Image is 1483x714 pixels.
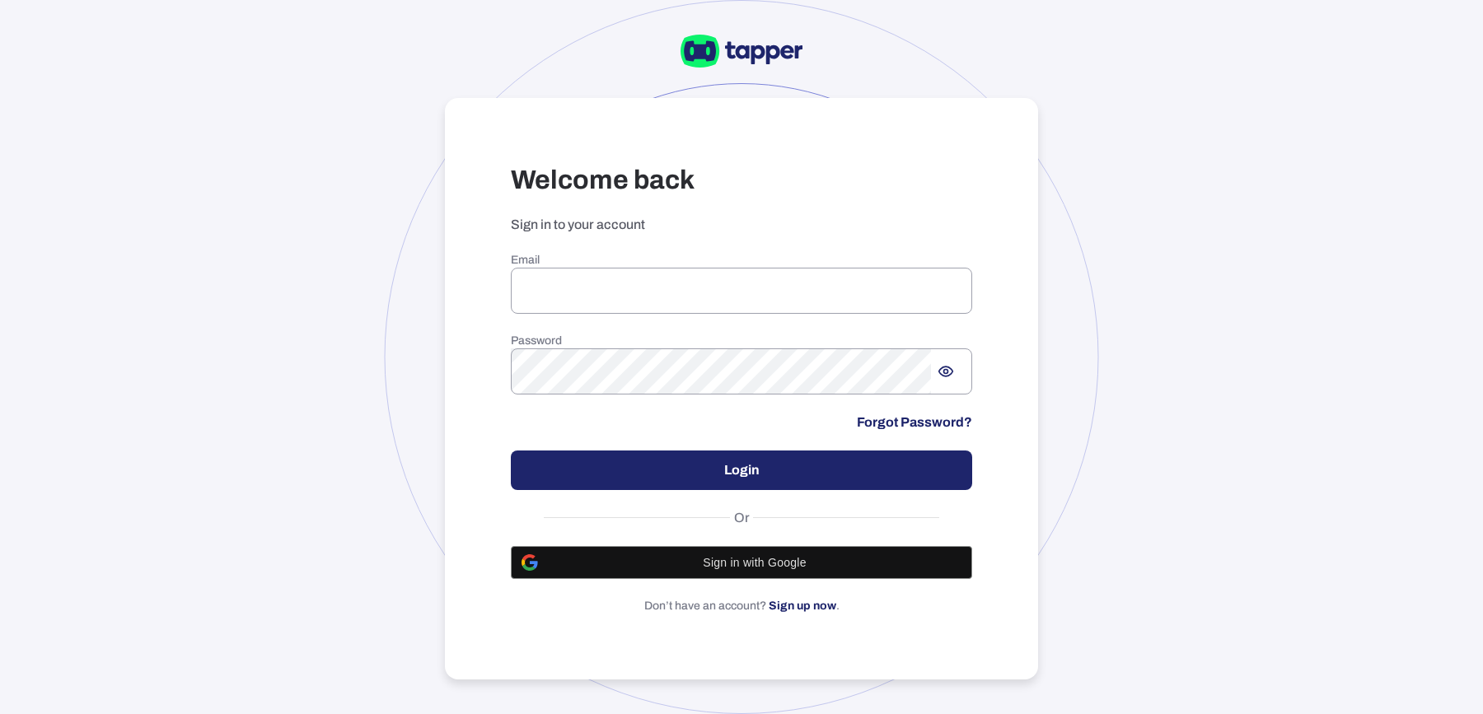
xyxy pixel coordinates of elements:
h6: Password [511,334,972,348]
p: Sign in to your account [511,217,972,233]
button: Sign in with Google [511,546,972,579]
h6: Email [511,253,972,268]
button: Login [511,450,972,490]
h3: Welcome back [511,164,972,197]
a: Forgot Password? [857,414,972,431]
button: Show password [931,357,961,386]
span: Sign in with Google [548,556,961,569]
a: Sign up now [769,600,836,612]
span: Or [730,510,754,526]
p: Don’t have an account? . [511,599,972,614]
